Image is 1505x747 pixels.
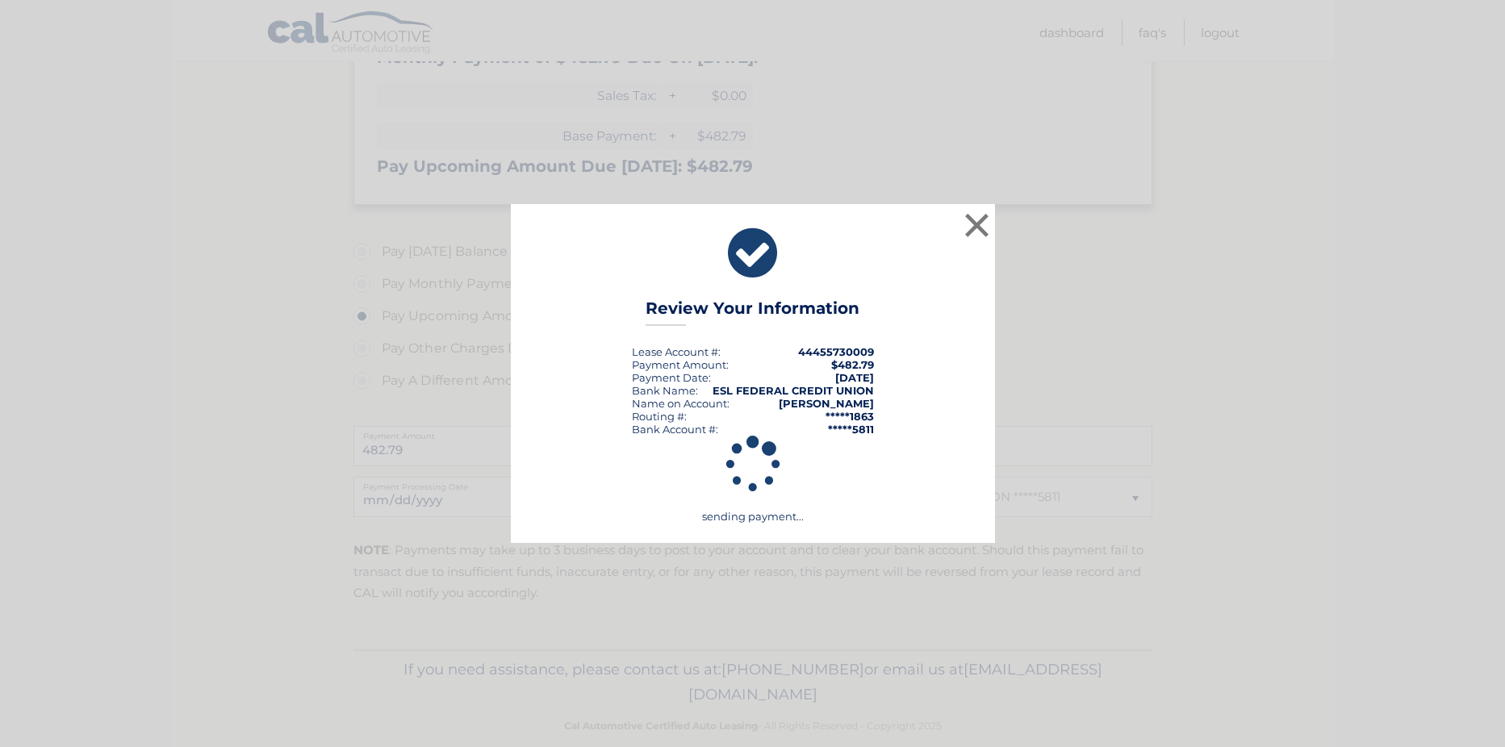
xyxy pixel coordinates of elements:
div: Bank Name: [632,384,698,397]
div: sending payment... [531,436,975,523]
span: $482.79 [831,358,874,371]
strong: [PERSON_NAME] [779,397,874,410]
div: Lease Account #: [632,345,721,358]
h3: Review Your Information [646,298,859,327]
strong: ESL FEDERAL CREDIT UNION [713,384,874,397]
button: × [961,209,993,241]
span: Payment Date [632,371,709,384]
div: Payment Amount: [632,358,729,371]
strong: 44455730009 [798,345,874,358]
span: [DATE] [835,371,874,384]
div: Name on Account: [632,397,730,410]
div: : [632,371,711,384]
